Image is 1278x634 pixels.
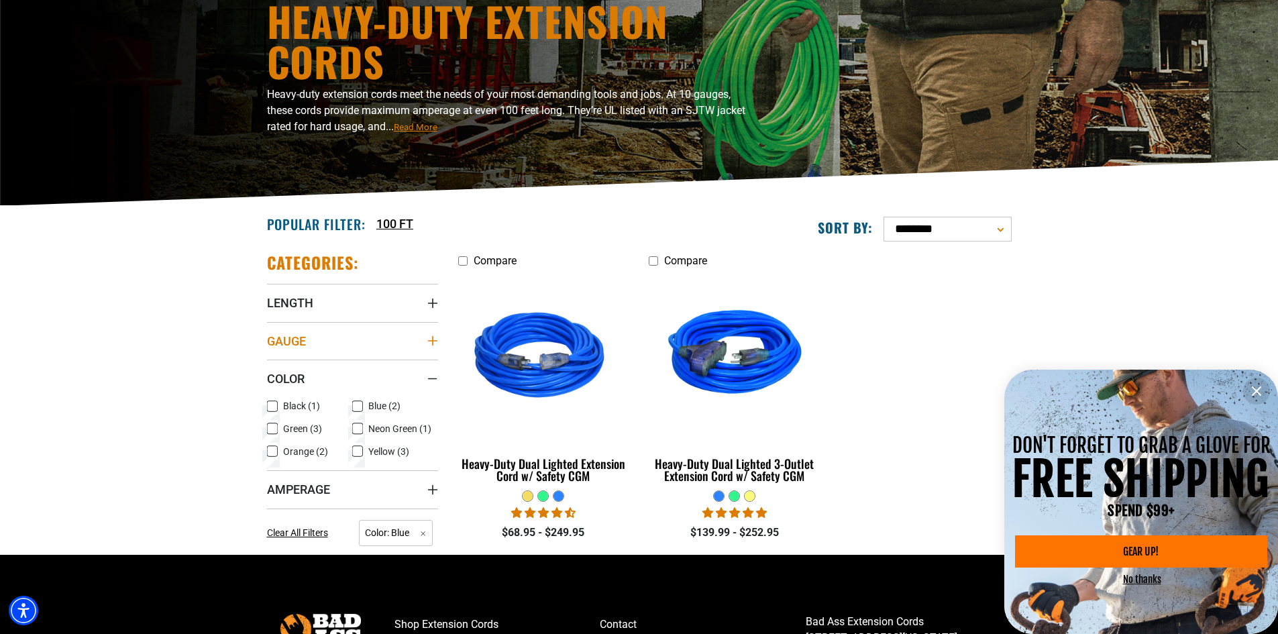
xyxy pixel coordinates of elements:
[474,254,517,267] span: Compare
[1012,451,1269,508] span: FREE SHIPPING
[1015,535,1267,568] a: GEAR UP!
[1123,546,1159,557] span: GEAR UP!
[1108,502,1174,519] span: SPEND $99+
[649,525,820,541] div: $139.99 - $252.95
[664,254,707,267] span: Compare
[267,526,333,540] a: Clear All Filters
[267,295,313,311] span: Length
[267,252,360,273] h2: Categories:
[9,596,38,625] div: Accessibility Menu
[458,458,629,482] div: Heavy-Duty Dual Lighted Extension Cord w/ Safety CGM
[376,215,413,233] a: 100 FT
[649,458,820,482] div: Heavy-Duty Dual Lighted 3-Outlet Extension Cord w/ Safety CGM
[267,215,366,233] h2: Popular Filter:
[511,507,576,519] span: 4.64 stars
[650,280,819,435] img: blue
[702,507,767,519] span: 4.92 stars
[359,520,433,546] span: Color: Blue
[267,322,438,360] summary: Gauge
[1004,370,1278,634] div: information
[267,527,328,538] span: Clear All Filters
[267,284,438,321] summary: Length
[359,526,433,539] a: Color: Blue
[283,447,328,456] span: Orange (2)
[368,424,431,433] span: Neon Green (1)
[267,88,745,133] span: Heavy-duty extension cords meet the needs of your most demanding tools and jobs. At 10 gauges, th...
[267,371,305,386] span: Color
[368,447,409,456] span: Yellow (3)
[267,360,438,397] summary: Color
[458,274,629,490] a: blue Heavy-Duty Dual Lighted Extension Cord w/ Safety CGM
[818,219,873,236] label: Sort by:
[283,424,322,433] span: Green (3)
[267,333,306,349] span: Gauge
[394,122,437,132] span: Read More
[649,274,820,490] a: blue Heavy-Duty Dual Lighted 3-Outlet Extension Cord w/ Safety CGM
[1012,433,1271,458] span: DON'T FORGET TO GRAB A GLOVE FOR
[458,525,629,541] div: $68.95 - $249.95
[368,401,401,411] span: Blue (2)
[267,470,438,508] summary: Amperage
[267,482,330,497] span: Amperage
[283,401,320,411] span: Black (1)
[1123,573,1161,586] button: No thanks
[459,280,628,435] img: blue
[1243,378,1270,405] button: Close
[267,1,757,81] h1: Heavy-Duty Extension Cords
